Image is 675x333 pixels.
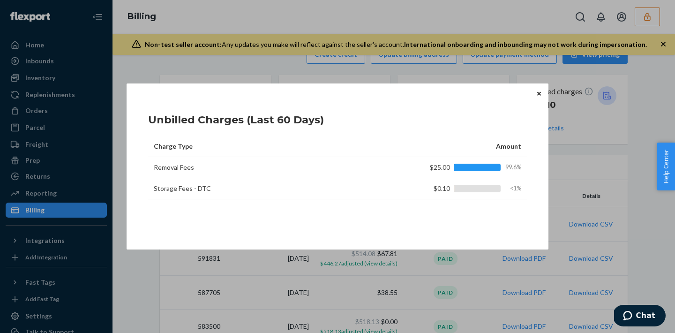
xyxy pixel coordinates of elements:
[397,163,521,172] div: $25.00
[504,184,521,193] span: <1%
[148,113,324,128] h1: Unbilled Charges (Last 60 Days)
[148,136,382,157] th: Charge Type
[148,178,382,199] td: Storage Fees - DTC
[382,136,527,157] th: Amount
[22,7,41,15] span: Chat
[397,184,521,193] div: $0.10
[534,88,544,98] button: Close
[504,163,521,172] span: 99.6%
[148,157,382,178] td: Removal Fees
